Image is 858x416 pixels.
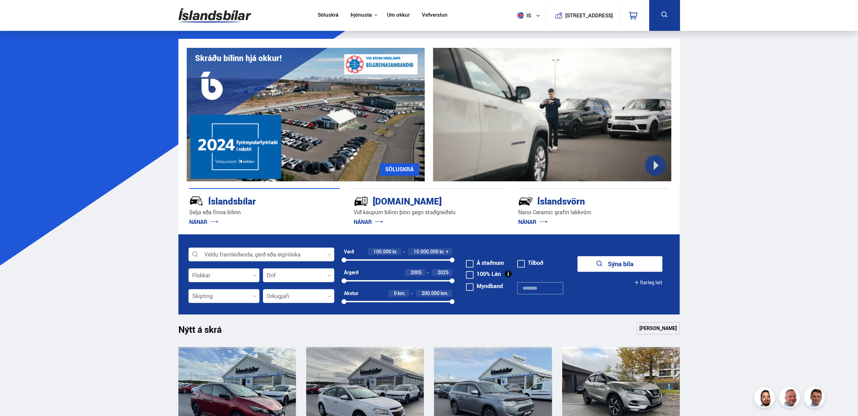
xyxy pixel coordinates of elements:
span: 10.000.000 [414,248,439,255]
div: Akstur [344,291,359,296]
a: Söluskrá [318,12,338,19]
span: is [514,12,532,19]
img: nhp88E3Fdnt1Opn2.png [755,388,776,409]
img: G0Ugv5HjCgRt.svg [178,4,251,27]
button: Opna LiveChat spjallviðmót [6,3,26,24]
span: 2005 [410,269,422,276]
div: Árgerð [344,270,359,275]
a: NÁNAR [189,218,219,226]
a: Um okkur [387,12,410,19]
button: Sýna bíla [577,256,662,272]
button: Ítarleg leit [634,275,662,291]
a: SÖLUSKRÁ [380,163,419,176]
span: kr. [440,249,445,254]
button: is [514,5,546,26]
p: Við kaupum bílinn þinn gegn staðgreiðslu [354,208,504,216]
button: Þjónusta [351,12,372,18]
img: JRvxyua_JYH6wB4c.svg [189,194,204,208]
a: NÁNAR [518,218,548,226]
img: tr5P-W3DuiFaO7aO.svg [354,194,368,208]
a: NÁNAR [354,218,383,226]
div: Verð [344,249,354,254]
label: Tilboð [517,260,543,266]
a: [PERSON_NAME] [637,322,680,335]
img: svg+xml;base64,PHN2ZyB4bWxucz0iaHR0cDovL3d3dy53My5vcmcvMjAwMC9zdmciIHdpZHRoPSI1MTIiIGhlaWdodD0iNT... [517,12,524,19]
div: Íslandsbílar [189,194,315,207]
a: [STREET_ADDRESS] [549,6,617,25]
a: Vefverslun [422,12,448,19]
img: -Svtn6bYgwAsiwNX.svg [518,194,533,208]
span: + [446,249,449,254]
span: km. [441,291,449,296]
span: km. [398,291,406,296]
img: eKx6w-_Home_640_.png [187,48,425,181]
p: Selja eða finna bílinn [189,208,340,216]
h1: Skráðu bílinn hjá okkur! [195,53,282,63]
h1: Nýtt á skrá [178,324,234,339]
img: siFngHWaQ9KaOqBr.png [780,388,801,409]
span: 2025 [437,269,449,276]
span: kr. [392,249,398,254]
img: FbJEzSuNWCJXmdc-.webp [805,388,826,409]
span: 100.000 [373,248,391,255]
span: 200.000 [422,290,440,296]
label: Á staðnum [466,260,504,266]
div: [DOMAIN_NAME] [354,194,480,207]
div: Íslandsvörn [518,194,644,207]
label: 100% Lán [466,271,501,277]
p: Nano Ceramic grafín lakkvörn [518,208,669,216]
span: 0 [394,290,397,296]
label: Myndband [466,283,503,289]
button: [STREET_ADDRESS] [568,12,610,18]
